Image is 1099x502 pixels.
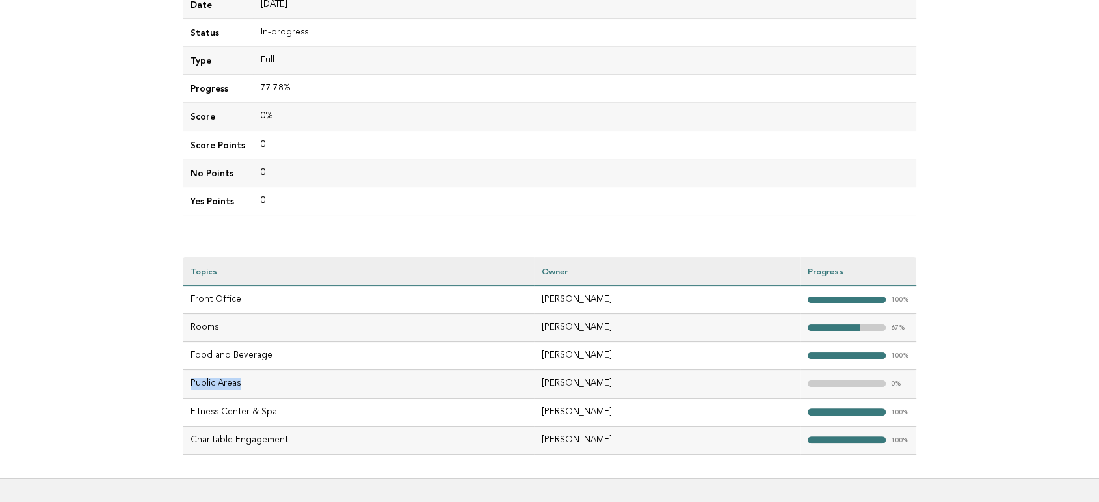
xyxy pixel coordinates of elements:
td: 77.78% [253,75,916,103]
td: [PERSON_NAME] [534,342,800,370]
td: Public Areas [183,370,534,398]
td: Status [183,19,253,47]
td: 0 [253,187,916,215]
strong: "> [808,408,886,416]
td: [PERSON_NAME] [534,314,800,342]
td: Charitable Engagement [183,426,534,454]
em: 100% [891,437,908,444]
strong: "> [808,297,886,304]
td: 0 [253,159,916,187]
th: Owner [534,257,800,286]
td: [PERSON_NAME] [534,286,800,314]
td: Score [183,103,253,131]
td: Full [253,47,916,75]
strong: "> [808,324,860,332]
td: Front Office [183,286,534,314]
strong: "> [808,436,886,443]
td: Type [183,47,253,75]
td: 0% [253,103,916,131]
td: [PERSON_NAME] [534,398,800,426]
td: Yes Points [183,187,253,215]
td: Score Points [183,131,253,159]
td: Rooms [183,314,534,342]
td: 0 [253,131,916,159]
em: 100% [891,352,908,360]
td: No Points [183,159,253,187]
td: Food and Beverage [183,342,534,370]
em: 67% [891,324,905,332]
td: In-progress [253,19,916,47]
th: Progress [800,257,916,286]
td: Progress [183,75,253,103]
th: Topics [183,257,534,286]
em: 100% [891,409,908,416]
strong: "> [808,352,886,360]
td: [PERSON_NAME] [534,370,800,398]
td: [PERSON_NAME] [534,426,800,454]
em: 0% [891,380,903,388]
em: 100% [891,297,908,304]
td: Fitness Center & Spa [183,398,534,426]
